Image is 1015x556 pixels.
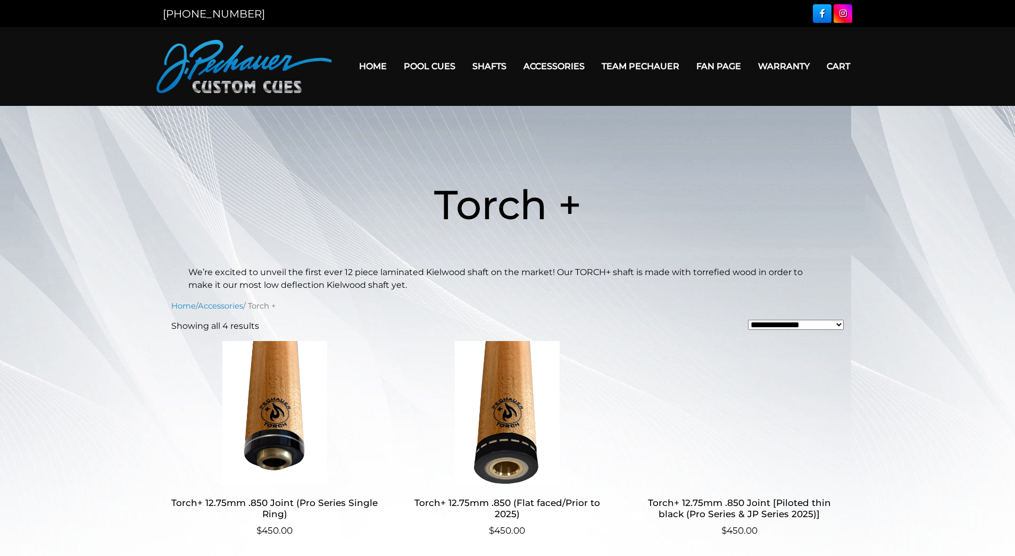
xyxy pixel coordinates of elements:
a: Fan Page [688,53,750,80]
h2: Torch+ 12.75mm .850 Joint [Piloted thin black (Pro Series & JP Series 2025)] [636,493,843,524]
bdi: 450.00 [489,525,525,536]
a: Warranty [750,53,818,80]
a: Shafts [464,53,515,80]
span: $ [489,525,494,536]
p: We’re excited to unveil the first ever 12 piece laminated Kielwood shaft on the market! Our TORCH... [188,266,827,292]
a: Torch+ 12.75mm .850 Joint (Pro Series Single Ring) $450.00 [171,341,378,537]
select: Shop order [748,320,844,330]
a: Accessories [515,53,593,80]
a: Torch+ 12.75mm .850 (Flat faced/Prior to 2025) $450.00 [404,341,611,537]
a: Home [171,301,196,311]
a: [PHONE_NUMBER] [163,7,265,20]
a: Cart [818,53,859,80]
a: Accessories [198,301,243,311]
h2: Torch+ 12.75mm .850 Joint (Pro Series Single Ring) [171,493,378,524]
a: Team Pechauer [593,53,688,80]
span: $ [721,525,727,536]
img: Torch+ 12.75mm .850 (Flat faced/Prior to 2025) [404,341,611,485]
span: Torch + [434,180,581,229]
a: Pool Cues [395,53,464,80]
img: Torch+ 12.75mm .850 Joint (Pro Series Single Ring) [171,341,378,485]
a: Torch+ 12.75mm .850 Joint [Piloted thin black (Pro Series & JP Series 2025)] $450.00 [636,341,843,537]
h2: Torch+ 12.75mm .850 (Flat faced/Prior to 2025) [404,493,611,524]
img: Torch+ 12.75mm .850 Joint [Piloted thin black (Pro Series & JP Series 2025)] [636,341,843,485]
img: Pechauer Custom Cues [156,40,332,93]
nav: Breadcrumb [171,300,844,312]
a: Home [351,53,395,80]
span: $ [256,525,262,536]
p: Showing all 4 results [171,320,259,333]
bdi: 450.00 [721,525,758,536]
bdi: 450.00 [256,525,293,536]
